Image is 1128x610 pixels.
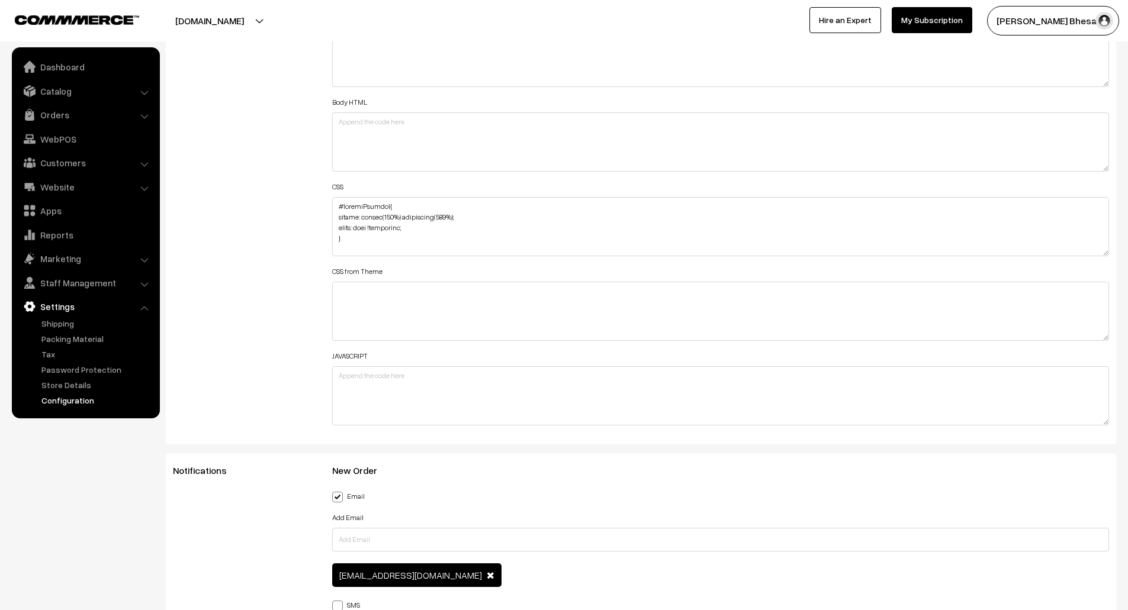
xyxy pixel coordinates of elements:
[892,7,972,33] a: My Subscription
[38,333,156,345] a: Packing Material
[15,296,156,317] a: Settings
[339,569,482,581] span: [EMAIL_ADDRESS][DOMAIN_NAME]
[15,15,139,24] img: COMMMERCE
[15,176,156,198] a: Website
[987,6,1119,35] button: [PERSON_NAME] Bhesani…
[38,348,156,360] a: Tax
[332,464,391,476] span: New Order
[15,152,156,173] a: Customers
[332,197,1110,256] textarea: #loremiPsumdol{ sitame: consec(150%) adipiscing(589%); elits: doei !temporinc; } utl#etdoLoremagn...
[15,272,156,293] a: Staff Management
[332,351,368,362] label: JAVASCRIPT
[15,12,118,26] a: COMMMERCE
[15,248,156,269] a: Marketing
[38,317,156,330] a: Shipping
[38,394,156,406] a: Configuration
[15,104,156,125] a: Orders
[809,7,881,33] a: Hire an Expert
[15,128,156,150] a: WebPOS
[15,56,156,78] a: Dashboard
[134,6,285,35] button: [DOMAIN_NAME]
[38,363,156,376] a: Password Protection
[15,200,156,221] a: Apps
[332,512,364,523] label: Add Email
[332,528,1110,551] input: Add Email
[38,379,156,391] a: Store Details
[1095,12,1113,30] img: user
[332,266,383,277] label: CSS from Theme
[332,182,343,192] label: CSS
[332,489,365,502] label: Email
[15,80,156,102] a: Catalog
[332,97,367,108] label: Body HTML
[15,224,156,246] a: Reports
[173,464,241,476] span: Notifications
